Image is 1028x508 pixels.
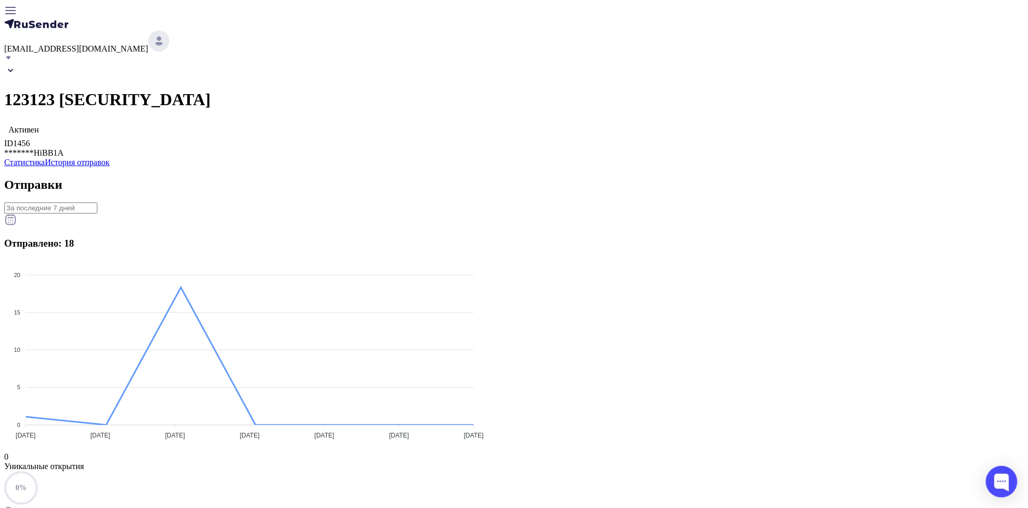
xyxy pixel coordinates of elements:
[4,178,1024,192] h2: Отправки
[4,44,148,53] span: [EMAIL_ADDRESS][DOMAIN_NAME]
[90,432,110,439] tspan: [DATE]
[4,202,97,214] input: Datepicker input
[16,432,36,439] tspan: [DATE]
[17,384,21,391] tspan: 5
[17,422,21,428] tspan: 0
[4,139,1024,148] div: ID
[389,432,409,439] tspan: [DATE]
[16,484,27,492] span: 0%
[45,158,109,167] a: История отправок
[165,432,185,439] tspan: [DATE]
[315,432,335,439] tspan: [DATE]
[240,432,260,439] tspan: [DATE]
[4,90,1024,109] h1: 123123 [SECURITY_DATA]
[14,309,20,316] tspan: 15
[13,139,30,148] span: 1456
[4,462,1024,471] div: Уникальные открытия
[8,125,39,134] span: Активен
[4,452,1024,462] div: 0
[4,158,45,167] a: Статистика
[464,432,484,439] tspan: [DATE]
[34,148,64,157] span: HiBB1A
[14,272,20,278] tspan: 20
[14,347,20,353] tspan: 10
[4,238,1024,249] h3: Отправлено: 18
